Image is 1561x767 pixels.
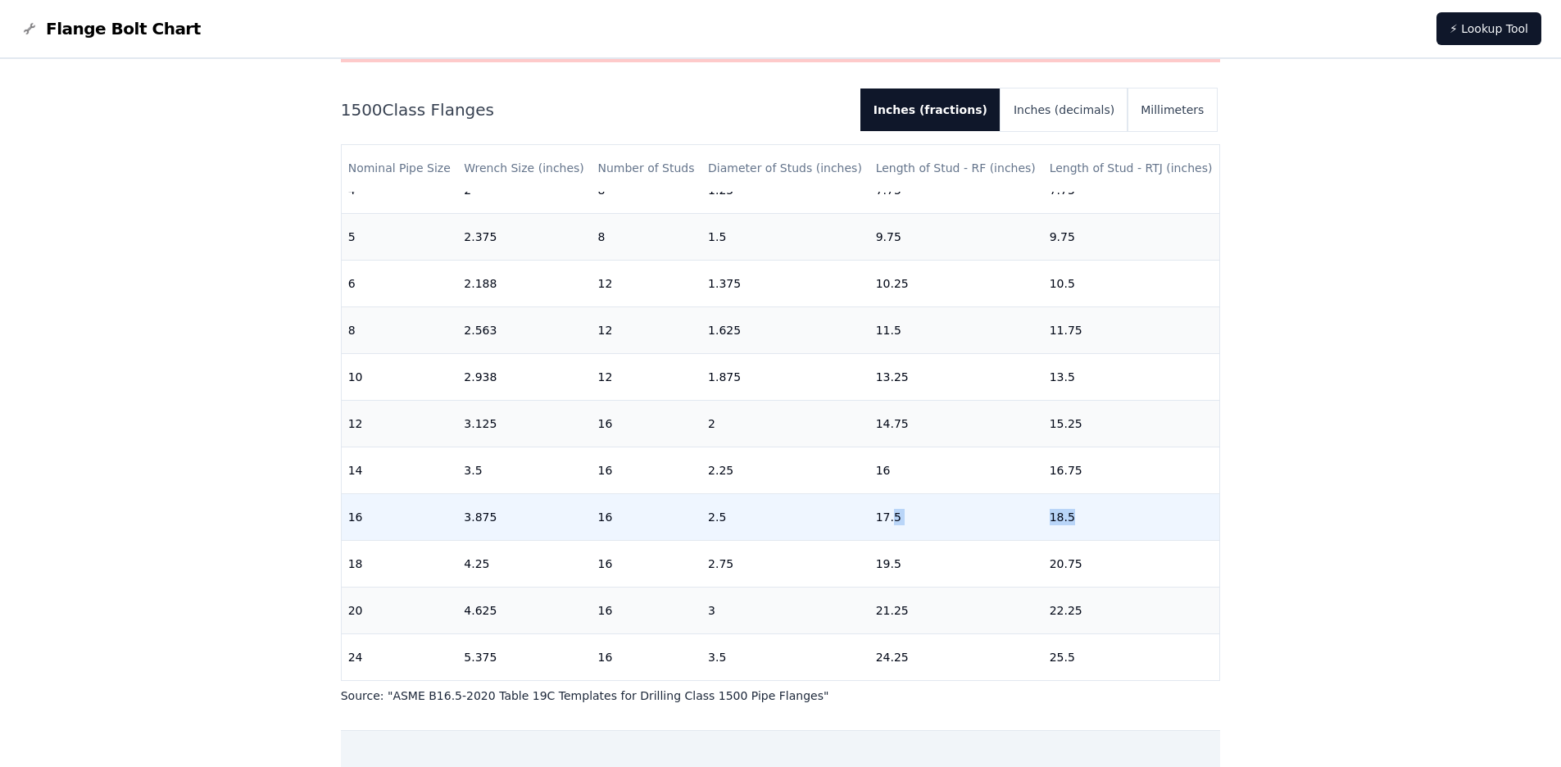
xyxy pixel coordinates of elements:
td: 22.25 [1043,587,1220,633]
button: Inches (fractions) [860,88,1001,131]
td: 16 [342,493,458,540]
td: 3.5 [701,633,869,680]
td: 12 [591,306,701,353]
td: 1.875 [701,353,869,400]
th: Nominal Pipe Size [342,145,458,192]
td: 9.75 [1043,213,1220,260]
td: 8 [342,306,458,353]
td: 10.5 [1043,260,1220,306]
th: Length of Stud - RTJ (inches) [1043,145,1220,192]
td: 16 [869,447,1043,493]
td: 20.75 [1043,540,1220,587]
td: 19.5 [869,540,1043,587]
td: 24 [342,633,458,680]
td: 3 [701,587,869,633]
p: Source: " ASME B16.5-2020 Table 19C Templates for Drilling Class 1500 Pipe Flanges " [341,688,1221,704]
td: 5 [342,213,458,260]
td: 14.75 [869,400,1043,447]
td: 1.5 [701,213,869,260]
a: ⚡ Lookup Tool [1436,12,1541,45]
td: 16 [591,540,701,587]
td: 16 [591,400,701,447]
td: 2.938 [457,353,591,400]
td: 20 [342,587,458,633]
td: 1.625 [701,306,869,353]
td: 13.5 [1043,353,1220,400]
td: 2.563 [457,306,591,353]
td: 2.25 [701,447,869,493]
td: 16 [591,633,701,680]
td: 2.75 [701,540,869,587]
td: 4.625 [457,587,591,633]
td: 18 [342,540,458,587]
td: 5.375 [457,633,591,680]
td: 3.125 [457,400,591,447]
th: Number of Studs [591,145,701,192]
th: Length of Stud - RF (inches) [869,145,1043,192]
td: 25.5 [1043,633,1220,680]
td: 2.188 [457,260,591,306]
td: 11.5 [869,306,1043,353]
td: 3.875 [457,493,591,540]
span: Flange Bolt Chart [46,17,201,40]
td: 9.75 [869,213,1043,260]
td: 16 [591,493,701,540]
td: 14 [342,447,458,493]
img: Flange Bolt Chart Logo [20,19,39,39]
td: 2 [701,400,869,447]
td: 13.25 [869,353,1043,400]
td: 24.25 [869,633,1043,680]
td: 3.5 [457,447,591,493]
td: 16 [591,447,701,493]
td: 1.375 [701,260,869,306]
td: 10.25 [869,260,1043,306]
td: 4.25 [457,540,591,587]
th: Diameter of Studs (inches) [701,145,869,192]
td: 8 [591,213,701,260]
h2: 1500 Class Flanges [341,98,847,121]
button: Inches (decimals) [1001,88,1128,131]
td: 15.25 [1043,400,1220,447]
td: 16.75 [1043,447,1220,493]
td: 12 [342,400,458,447]
td: 18.5 [1043,493,1220,540]
td: 2.375 [457,213,591,260]
td: 12 [591,260,701,306]
td: 2.5 [701,493,869,540]
td: 17.5 [869,493,1043,540]
a: Flange Bolt Chart LogoFlange Bolt Chart [20,17,201,40]
td: 12 [591,353,701,400]
td: 21.25 [869,587,1043,633]
button: Millimeters [1128,88,1217,131]
th: Wrench Size (inches) [457,145,591,192]
td: 16 [591,587,701,633]
td: 11.75 [1043,306,1220,353]
td: 10 [342,353,458,400]
td: 6 [342,260,458,306]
